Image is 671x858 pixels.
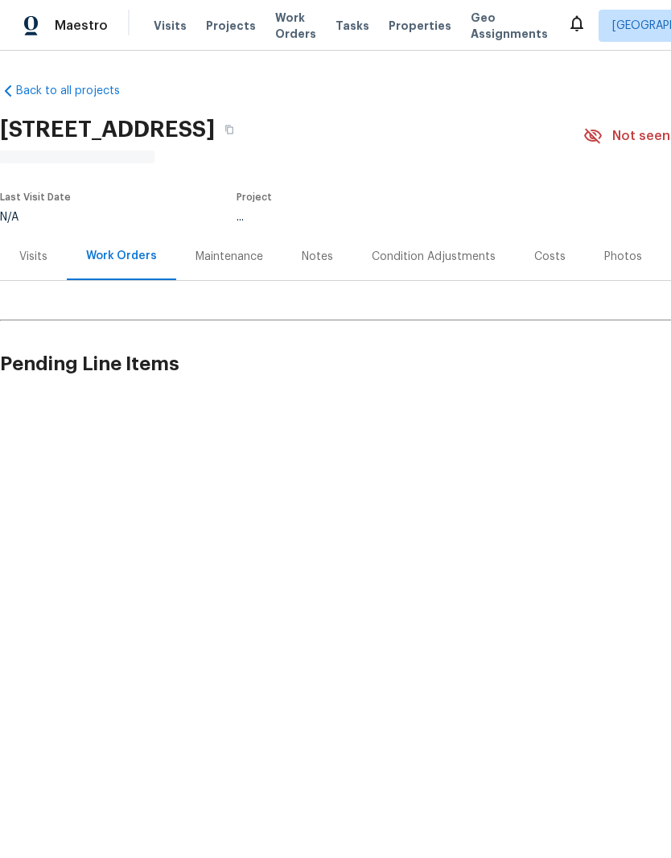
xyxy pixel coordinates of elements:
[302,249,333,265] div: Notes
[237,192,272,202] span: Project
[86,248,157,264] div: Work Orders
[206,18,256,34] span: Projects
[372,249,496,265] div: Condition Adjustments
[471,10,548,42] span: Geo Assignments
[275,10,316,42] span: Work Orders
[196,249,263,265] div: Maintenance
[534,249,566,265] div: Costs
[389,18,451,34] span: Properties
[154,18,187,34] span: Visits
[55,18,108,34] span: Maestro
[215,115,244,144] button: Copy Address
[604,249,642,265] div: Photos
[335,20,369,31] span: Tasks
[237,212,545,223] div: ...
[19,249,47,265] div: Visits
